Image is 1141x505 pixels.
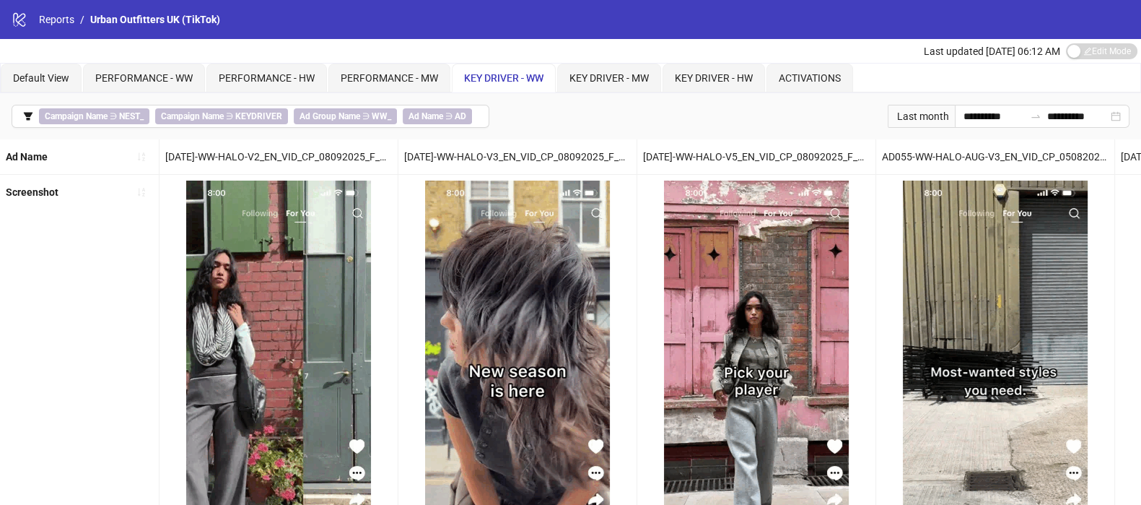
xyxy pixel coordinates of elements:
span: PERFORMANCE - WW [95,72,193,84]
span: ∋ [39,108,149,124]
span: swap-right [1030,111,1041,122]
div: [DATE]-WW-HALO-V2_EN_VID_CP_08092025_F_CC_SC24_USP4_WW [159,139,398,174]
span: sort-ascending [136,187,147,197]
span: KEY DRIVER - MW [569,72,649,84]
span: sort-ascending [136,152,147,162]
b: Campaign Name [161,111,224,121]
button: Campaign Name ∋ NEST_Campaign Name ∋ KEYDRIVERAd Group Name ∋ WW_Ad Name ∋ AD [12,105,489,128]
b: AD [455,111,466,121]
span: Default View [13,72,69,84]
span: Last updated [DATE] 06:12 AM [924,46,1060,57]
span: ACTIVATIONS [779,72,841,84]
span: to [1030,111,1041,122]
b: Ad Name [408,111,443,121]
div: [DATE]-WW-HALO-V5_EN_VID_CP_08092025_F_CC_SC24_USP4_WW [637,139,875,174]
b: KEYDRIVER [235,111,282,121]
span: PERFORMANCE - HW [219,72,315,84]
div: Last month [888,105,955,128]
b: Ad Name [6,151,48,163]
b: Campaign Name [45,111,108,121]
span: ∋ [403,108,472,124]
div: AD055-WW-HALO-AUG-V3_EN_VID_CP_05082027_F_CC_SC24_USP6_WW [876,139,1114,174]
span: KEY DRIVER - HW [675,72,753,84]
span: KEY DRIVER - WW [464,72,543,84]
b: Screenshot [6,186,58,198]
span: ∋ [294,108,397,124]
li: / [80,12,84,27]
b: NEST_ [119,111,144,121]
div: [DATE]-WW-HALO-V3_EN_VID_CP_08092025_F_CC_SC24_USP4_WW [398,139,637,174]
span: filter [23,111,33,121]
a: Reports [36,12,77,27]
b: Ad Group Name [300,111,360,121]
span: Urban Outfitters UK (TikTok) [90,14,220,25]
b: WW_ [372,111,391,121]
span: ∋ [155,108,288,124]
span: PERFORMANCE - MW [341,72,438,84]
